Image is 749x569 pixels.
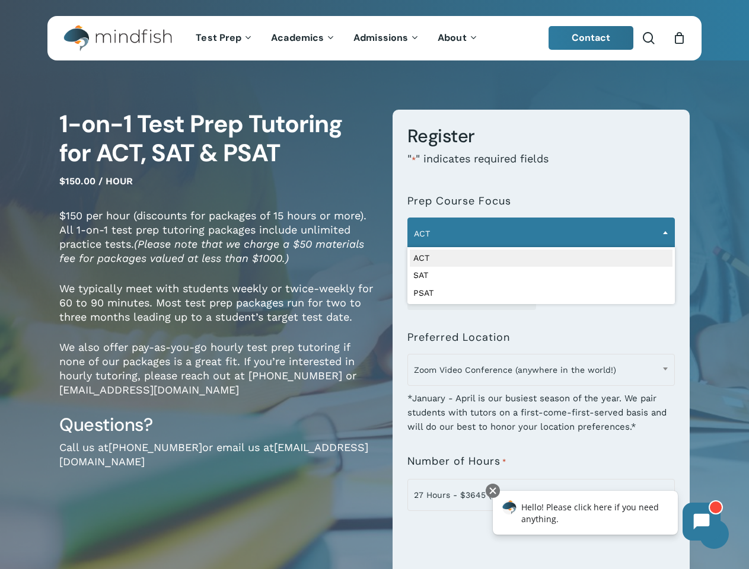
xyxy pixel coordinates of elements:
div: *January - April is our busiest season of the year. We pair students with tutors on a first-come-... [407,383,675,434]
p: We typically meet with students weekly or twice-weekly for 60 to 90 minutes. Most test prep packa... [59,282,375,340]
span: Zoom Video Conference (anywhere in the world!) [408,357,674,382]
nav: Main Menu [187,16,487,60]
span: $150.00 / hour [59,175,133,187]
span: 27 Hours - $3645 (targeting 5+ / 200+ point improvement on ACT / SAT; reg. $4050) [408,482,674,507]
header: Main Menu [47,16,702,60]
span: Admissions [353,31,408,44]
span: Contact [572,31,611,44]
span: Academics [271,31,324,44]
p: Call us at or email us at [59,440,375,485]
a: About [429,33,487,43]
p: We also offer pay-as-you-go hourly test prep tutoring if none of our packages is a great fit. If ... [59,340,375,413]
em: (Please note that we charge a $50 materials fee for packages valued at less than $1000.) [59,238,364,264]
a: [PHONE_NUMBER] [109,441,202,453]
h1: 1-on-1 Test Prep Tutoring for ACT, SAT & PSAT [59,110,375,168]
span: Zoom Video Conference (anywhere in the world!) [407,354,675,386]
span: Test Prep [196,31,241,44]
a: Academics [262,33,345,43]
label: Number of Hours [407,455,506,468]
p: " " indicates required fields [407,152,675,183]
iframe: reCAPTCHA [407,518,588,564]
span: ACT [408,221,674,246]
h3: Questions? [59,413,375,436]
li: SAT [410,267,672,284]
li: PSAT [410,284,672,302]
a: Contact [549,26,634,50]
span: ACT [407,218,675,250]
label: Preferred Location [407,331,510,343]
iframe: Chatbot [480,481,732,552]
a: Test Prep [187,33,262,43]
label: Prep Course Focus [407,195,511,207]
p: $150 per hour (discounts for packages of 15 hours or more). All 1-on-1 test prep tutoring package... [59,209,375,282]
h3: Register [407,124,675,148]
a: Cart [672,31,686,44]
span: About [438,31,467,44]
a: Admissions [345,33,429,43]
span: 27 Hours - $3645 (targeting 5+ / 200+ point improvement on ACT / SAT; reg. $4050) [407,479,675,511]
li: ACT [410,250,672,267]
